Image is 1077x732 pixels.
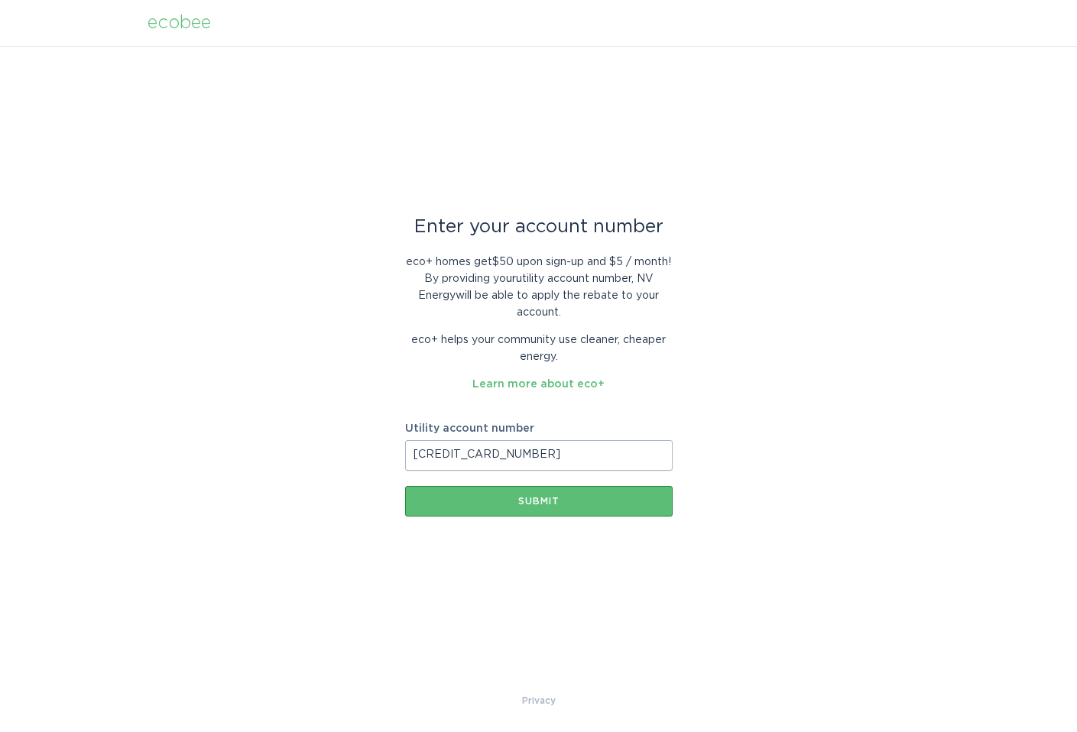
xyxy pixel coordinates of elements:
div: ecobee [148,15,211,31]
div: Submit [413,497,665,506]
button: Submit [405,486,673,517]
p: eco+ helps your community use cleaner, cheaper energy. [405,332,673,365]
div: Enter your account number [405,219,673,235]
p: eco+ homes get $50 upon sign-up and $5 / month ! By providing your utility account number , NV En... [405,254,673,321]
a: Learn more about eco+ [472,379,605,390]
a: Privacy Policy & Terms of Use [522,692,556,709]
label: Utility account number [405,423,673,434]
